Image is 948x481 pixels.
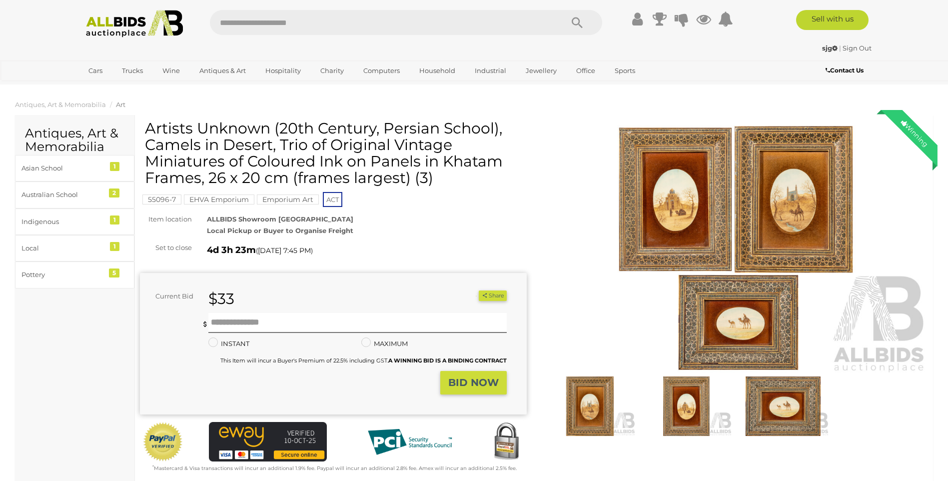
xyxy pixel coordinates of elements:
[142,195,181,203] a: 55096-7
[796,10,869,30] a: Sell with us
[256,246,313,254] span: ( )
[132,242,199,253] div: Set to close
[467,291,477,301] li: Watch this item
[184,195,254,203] a: EHVA Emporium
[184,194,254,204] mark: EHVA Emporium
[25,126,124,154] h2: Antiques, Art & Memorabilia
[132,213,199,225] div: Item location
[80,10,189,37] img: Allbids.com.au
[207,226,353,234] strong: Local Pickup or Buyer to Organise Freight
[207,215,353,223] strong: ALLBIDS Showroom [GEOGRAPHIC_DATA]
[15,100,106,108] a: Antiques, Art & Memorabilia
[193,62,252,79] a: Antiques & Art
[110,162,119,171] div: 1
[82,79,166,95] a: [GEOGRAPHIC_DATA]
[142,422,183,462] img: Official PayPal Seal
[641,376,732,435] img: Artists Unknown (20th Century, Persian School), Camels in Desert, Trio of Original Vintage Miniat...
[115,62,149,79] a: Trucks
[468,62,513,79] a: Industrial
[259,62,307,79] a: Hospitality
[21,216,104,227] div: Indigenous
[209,422,327,461] img: eWAY Payment Gateway
[15,155,134,181] a: Asian School 1
[839,44,841,52] span: |
[109,188,119,197] div: 2
[145,120,524,186] h1: Artists Unknown (20th Century, Persian School), Camels in Desert, Trio of Original Vintage Miniat...
[21,242,104,254] div: Local
[314,62,350,79] a: Charity
[21,162,104,174] div: Asian School
[15,181,134,208] a: Australian School 2
[826,65,866,76] a: Contact Us
[552,10,602,35] button: Search
[361,338,408,349] label: MAXIMUM
[15,261,134,288] a: Pottery 5
[257,194,319,204] mark: Emporium Art
[152,465,517,471] small: Mastercard & Visa transactions will incur an additional 1.9% fee. Paypal will incur an additional...
[542,125,929,374] img: Artists Unknown (20th Century, Persian School), Camels in Desert, Trio of Original Vintage Miniat...
[360,422,460,462] img: PCI DSS compliant
[737,376,829,435] img: Artists Unknown (20th Century, Persian School), Camels in Desert, Trio of Original Vintage Miniat...
[826,66,864,74] b: Contact Us
[140,290,201,302] div: Current Bid
[82,62,109,79] a: Cars
[15,208,134,235] a: Indigenous 1
[388,357,507,364] b: A WINNING BID IS A BINDING CONTRACT
[822,44,839,52] a: sjg
[208,338,249,349] label: INSTANT
[843,44,872,52] a: Sign Out
[544,376,636,435] img: Artists Unknown (20th Century, Persian School), Camels in Desert, Trio of Original Vintage Miniat...
[486,422,526,462] img: Secured by Rapid SSL
[570,62,602,79] a: Office
[220,357,507,364] small: This Item will incur a Buyer's Premium of 22.5% including GST.
[142,194,181,204] mark: 55096-7
[892,110,938,156] div: Winning
[448,376,499,388] strong: BID NOW
[21,189,104,200] div: Australian School
[208,289,234,308] strong: $33
[21,269,104,280] div: Pottery
[323,192,342,207] span: ACT
[156,62,186,79] a: Wine
[258,246,311,255] span: [DATE] 7:45 PM
[110,242,119,251] div: 1
[440,371,507,394] button: BID NOW
[109,268,119,277] div: 5
[822,44,838,52] strong: sjg
[519,62,563,79] a: Jewellery
[15,235,134,261] a: Local 1
[257,195,319,203] a: Emporium Art
[608,62,642,79] a: Sports
[116,100,125,108] a: Art
[479,290,506,301] button: Share
[357,62,406,79] a: Computers
[110,215,119,224] div: 1
[207,244,256,255] strong: 4d 3h 23m
[413,62,462,79] a: Household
